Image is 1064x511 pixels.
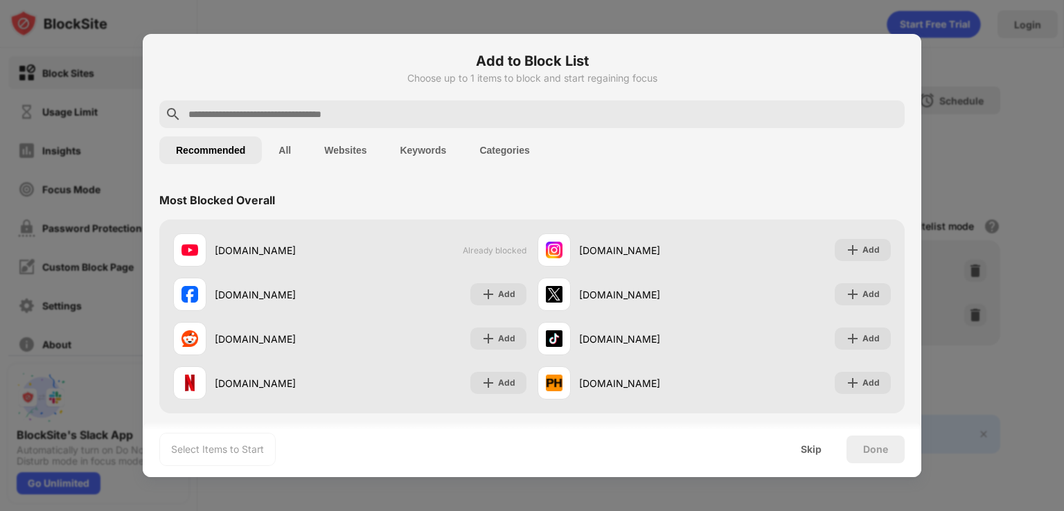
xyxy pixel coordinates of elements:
[181,375,198,391] img: favicons
[579,243,714,258] div: [DOMAIN_NAME]
[862,243,880,257] div: Add
[463,136,546,164] button: Categories
[181,330,198,347] img: favicons
[498,287,515,301] div: Add
[546,375,562,391] img: favicons
[215,376,350,391] div: [DOMAIN_NAME]
[546,286,562,303] img: favicons
[801,444,822,455] div: Skip
[579,332,714,346] div: [DOMAIN_NAME]
[159,73,905,84] div: Choose up to 1 items to block and start regaining focus
[862,287,880,301] div: Add
[463,245,526,256] span: Already blocked
[262,136,308,164] button: All
[215,287,350,302] div: [DOMAIN_NAME]
[579,376,714,391] div: [DOMAIN_NAME]
[862,376,880,390] div: Add
[165,106,181,123] img: search.svg
[159,51,905,71] h6: Add to Block List
[171,442,264,456] div: Select Items to Start
[215,243,350,258] div: [DOMAIN_NAME]
[546,242,562,258] img: favicons
[546,330,562,347] img: favicons
[159,136,262,164] button: Recommended
[383,136,463,164] button: Keywords
[181,242,198,258] img: favicons
[498,332,515,346] div: Add
[159,193,275,207] div: Most Blocked Overall
[862,332,880,346] div: Add
[308,136,383,164] button: Websites
[181,286,198,303] img: favicons
[215,332,350,346] div: [DOMAIN_NAME]
[863,444,888,455] div: Done
[498,376,515,390] div: Add
[579,287,714,302] div: [DOMAIN_NAME]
